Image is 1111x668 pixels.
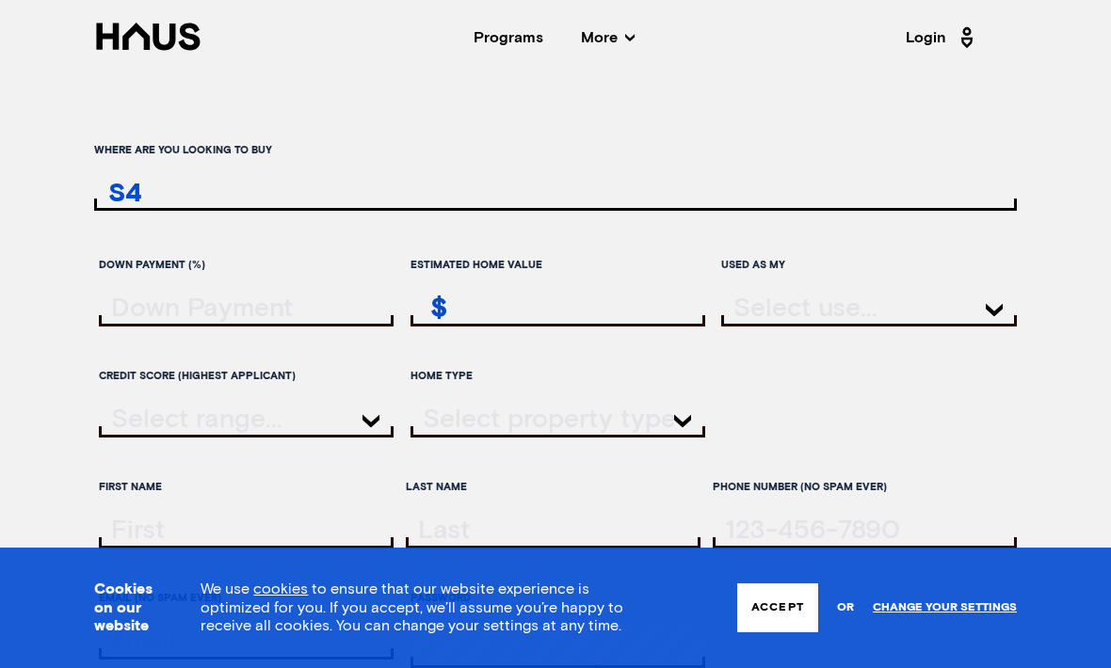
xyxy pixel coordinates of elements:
label: Used as my [721,248,1017,281]
button: Accept [737,583,818,632]
label: Estimated home value [411,248,706,281]
a: Change your settings [873,601,1017,614]
span: or [837,592,854,625]
a: Programs [474,30,543,45]
label: First Name [99,470,394,503]
label: Credit score (highest applicant) [99,359,394,392]
label: Where are you looking to buy [94,134,1017,167]
input: estimatedHomeValue [415,294,706,322]
a: Login [906,23,979,53]
span: More [581,30,635,45]
a: cookies [253,581,308,596]
span: We use to ensure that our website experience is optimized for you. If you accept, we’ll assume yo... [201,581,623,632]
label: Home Type [411,359,706,392]
h3: Cookies on our website [94,581,153,635]
label: Down Payment (%) [99,248,394,281]
input: ratesLocationInput [94,180,1017,208]
input: downPayment [104,294,394,322]
input: firstName [104,517,394,544]
label: Last Name [406,470,701,503]
input: lastName [411,517,701,544]
label: Phone Number (no spam ever) [713,470,1017,503]
div: $ [415,294,447,326]
input: tel [717,517,1017,544]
